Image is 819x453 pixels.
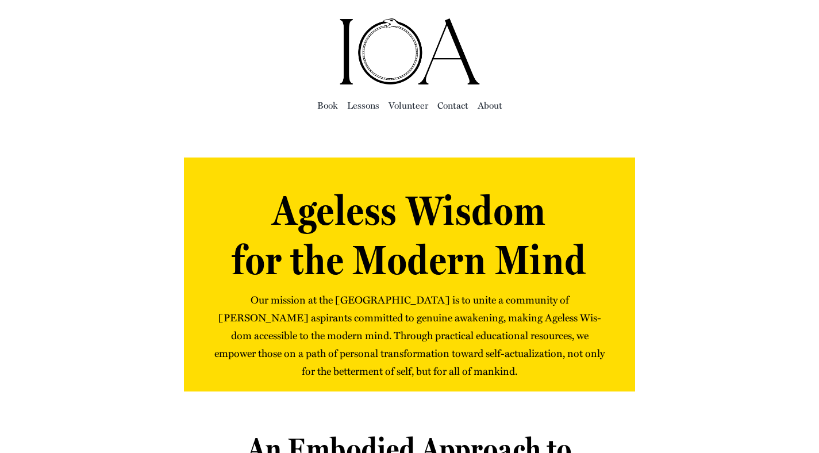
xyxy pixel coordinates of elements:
nav: Main [64,86,754,123]
a: Con­tact [437,97,468,113]
a: ioa-logo [338,15,482,30]
a: Book [317,97,338,113]
a: Vol­un­teer [389,97,428,113]
h1: Ageless Wisdom for the Modern Mind [213,186,606,285]
img: Institute of Awakening [338,17,482,86]
a: Lessons [347,97,379,113]
p: Our mis­sion at the [GEOGRAPHIC_DATA] is to unite a com­mu­ni­ty of [PERSON_NAME] aspi­rants com­... [213,291,606,380]
a: About [478,97,502,113]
